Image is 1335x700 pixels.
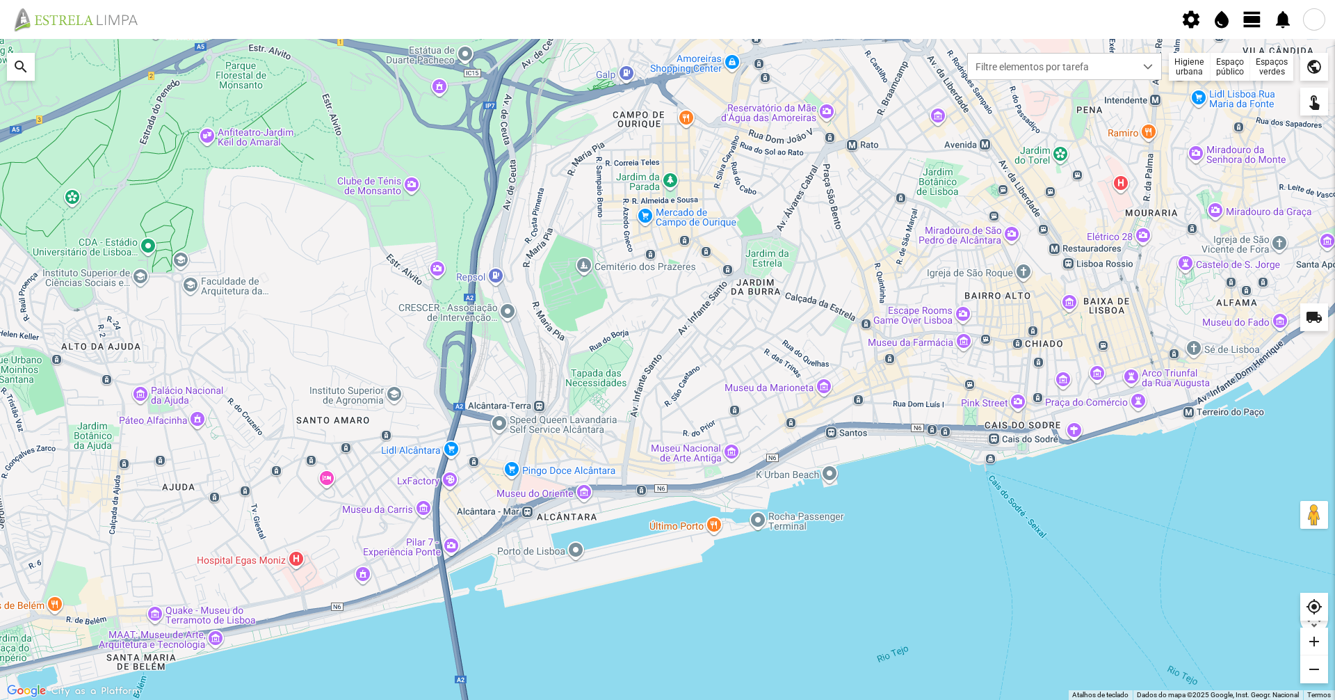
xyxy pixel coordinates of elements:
a: Termos (abre num novo separador) [1307,691,1331,699]
button: Atalhos de teclado [1072,690,1128,700]
span: notifications [1272,9,1293,30]
button: Arraste o Pegman para o mapa para abrir o Street View [1300,501,1328,529]
div: search [7,53,35,81]
span: Filtre elementos por tarefa [968,54,1135,79]
span: water_drop [1211,9,1232,30]
div: touch_app [1300,88,1328,116]
div: Espaços verdes [1250,53,1293,81]
span: Dados do mapa ©2025 Google, Inst. Geogr. Nacional [1137,691,1299,699]
div: my_location [1300,593,1328,621]
a: Abrir esta área no Google Maps (abre uma nova janela) [3,682,49,700]
div: dropdown trigger [1135,54,1162,79]
span: settings [1181,9,1201,30]
span: view_day [1242,9,1263,30]
img: file [10,7,153,32]
div: add [1300,628,1328,655]
div: local_shipping [1300,303,1328,331]
img: Google [3,682,49,700]
div: Espaço público [1211,53,1250,81]
div: Higiene urbana [1169,53,1211,81]
div: remove [1300,655,1328,683]
div: public [1300,53,1328,81]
